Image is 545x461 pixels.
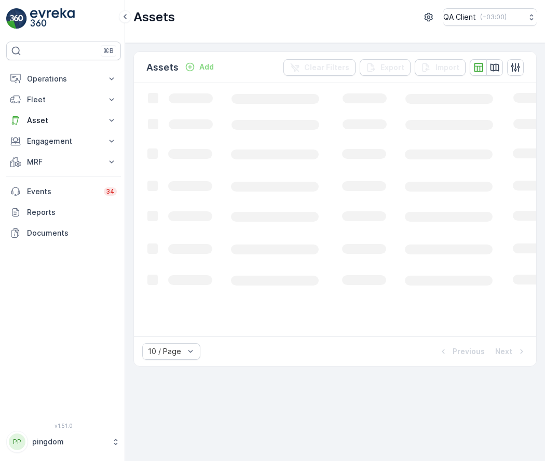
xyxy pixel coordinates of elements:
[27,136,100,146] p: Engagement
[6,202,121,223] a: Reports
[133,9,175,25] p: Assets
[480,13,507,21] p: ( +03:00 )
[6,223,121,243] a: Documents
[283,59,356,76] button: Clear Filters
[6,152,121,172] button: MRF
[9,433,25,450] div: PP
[495,346,512,357] p: Next
[415,59,466,76] button: Import
[27,74,100,84] p: Operations
[27,115,100,126] p: Asset
[380,62,404,73] p: Export
[304,62,349,73] p: Clear Filters
[6,181,121,202] a: Events34
[6,110,121,131] button: Asset
[6,8,27,29] img: logo
[360,59,411,76] button: Export
[146,60,179,75] p: Assets
[6,69,121,89] button: Operations
[27,94,100,105] p: Fleet
[494,345,528,358] button: Next
[199,62,214,72] p: Add
[27,157,100,167] p: MRF
[453,346,485,357] p: Previous
[30,8,75,29] img: logo_light-DOdMpM7g.png
[106,187,115,196] p: 34
[6,89,121,110] button: Fleet
[27,207,117,218] p: Reports
[443,8,537,26] button: QA Client(+03:00)
[32,437,106,447] p: pingdom
[6,423,121,429] span: v 1.51.0
[443,12,476,22] p: QA Client
[6,131,121,152] button: Engagement
[27,228,117,238] p: Documents
[6,431,121,453] button: PPpingdom
[27,186,98,197] p: Events
[181,61,218,73] button: Add
[437,345,486,358] button: Previous
[435,62,459,73] p: Import
[103,47,114,55] p: ⌘B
